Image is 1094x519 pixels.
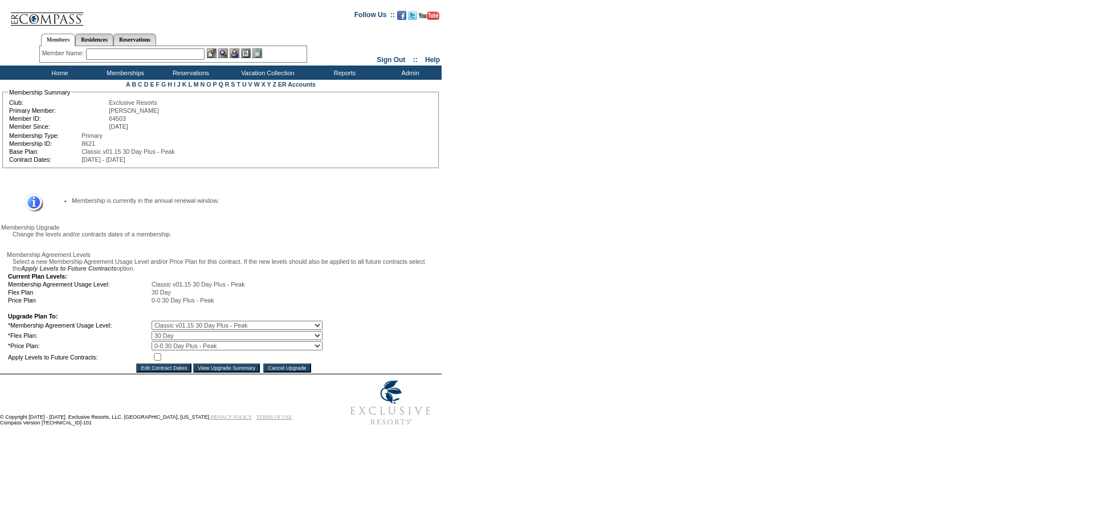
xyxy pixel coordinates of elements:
[193,363,260,373] input: View Upgrade Summary
[81,140,95,147] span: 8621
[9,123,108,130] td: Member Since:
[138,81,142,88] a: C
[109,99,157,106] span: Exclusive Resorts
[7,258,440,272] div: Select a new Membership Agreement Usage Level and/or Price Plan for this contract. If the new lev...
[168,81,172,88] a: H
[8,313,323,320] td: Upgrade Plan To:
[230,48,239,58] img: Impersonate
[206,81,211,88] a: O
[8,289,150,296] td: Flex Plan
[311,66,376,80] td: Reports
[18,194,43,212] img: Information Message
[161,81,166,88] a: G
[263,363,311,373] input: Cancel Upgrade
[7,251,440,258] div: Membership Agreement Levels
[152,289,171,296] span: 30 Day
[210,414,252,420] a: PRIVACY POLICY
[174,81,175,88] a: I
[9,156,80,163] td: Contract Dates:
[156,81,160,88] a: F
[109,123,128,130] span: [DATE]
[408,14,417,21] a: Follow us on Twitter
[262,81,266,88] a: X
[152,297,214,304] span: 0-0 30 Day Plus - Peak
[340,374,442,431] img: Exclusive Resorts
[7,231,440,238] div: Change the levels and/or contracts dates of a membership.
[9,115,108,122] td: Member ID:
[231,81,235,88] a: S
[272,81,276,88] a: Z
[188,81,191,88] a: L
[81,132,103,139] span: Primary
[218,48,228,58] img: View
[201,81,205,88] a: N
[109,107,159,114] span: [PERSON_NAME]
[8,352,150,362] td: Apply Levels to Future Contracts:
[8,273,323,280] td: Current Plan Levels:
[109,115,126,122] span: 64503
[1,224,440,231] div: Membership Upgrade
[8,321,150,330] td: *Membership Agreement Usage Level:
[256,414,292,420] a: TERMS OF USE
[222,66,311,80] td: Vacation Collection
[248,81,252,88] a: V
[150,81,154,88] a: E
[252,48,262,58] img: b_calculator.gif
[408,11,417,20] img: Follow us on Twitter
[354,10,395,23] td: Follow Us ::
[397,14,406,21] a: Become our fan on Facebook
[8,281,150,288] td: Membership Agreement Usage Level:
[9,99,108,106] td: Club:
[376,66,442,80] td: Admin
[8,331,150,340] td: *Flex Plan:
[9,140,80,147] td: Membership ID:
[9,148,80,155] td: Base Plan:
[242,81,247,88] a: U
[278,81,316,88] a: ER Accounts
[126,81,130,88] a: A
[218,81,223,88] a: Q
[419,11,439,20] img: Subscribe to our YouTube Channel
[425,56,440,64] a: Help
[72,197,422,204] li: Membership is currently in the annual renewal window.
[91,66,157,80] td: Memberships
[144,81,149,88] a: D
[8,89,71,96] legend: Membership Summary
[21,265,117,272] i: Apply Levels to Future Contracts
[132,81,136,88] a: B
[182,81,187,88] a: K
[177,81,181,88] a: J
[8,341,150,350] td: *Price Plan:
[41,34,76,46] a: Members
[9,132,80,139] td: Membership Type:
[194,81,199,88] a: M
[213,81,217,88] a: P
[75,34,113,46] a: Residences
[241,48,251,58] img: Reservations
[81,148,174,155] span: Classic v01.15 30 Day Plus - Peak
[157,66,222,80] td: Reservations
[267,81,271,88] a: Y
[10,3,84,26] img: Compass Home
[413,56,418,64] span: ::
[419,14,439,21] a: Subscribe to our YouTube Channel
[152,281,244,288] span: Classic v01.15 30 Day Plus - Peak
[26,66,91,80] td: Home
[9,107,108,114] td: Primary Member:
[42,48,86,58] div: Member Name:
[377,56,405,64] a: Sign Out
[113,34,156,46] a: Reservations
[225,81,230,88] a: R
[254,81,260,88] a: W
[8,297,150,304] td: Price Plan
[136,363,191,373] input: Edit Contract Dates
[397,11,406,20] img: Become our fan on Facebook
[207,48,217,58] img: b_edit.gif
[236,81,240,88] a: T
[81,156,125,163] span: [DATE] - [DATE]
